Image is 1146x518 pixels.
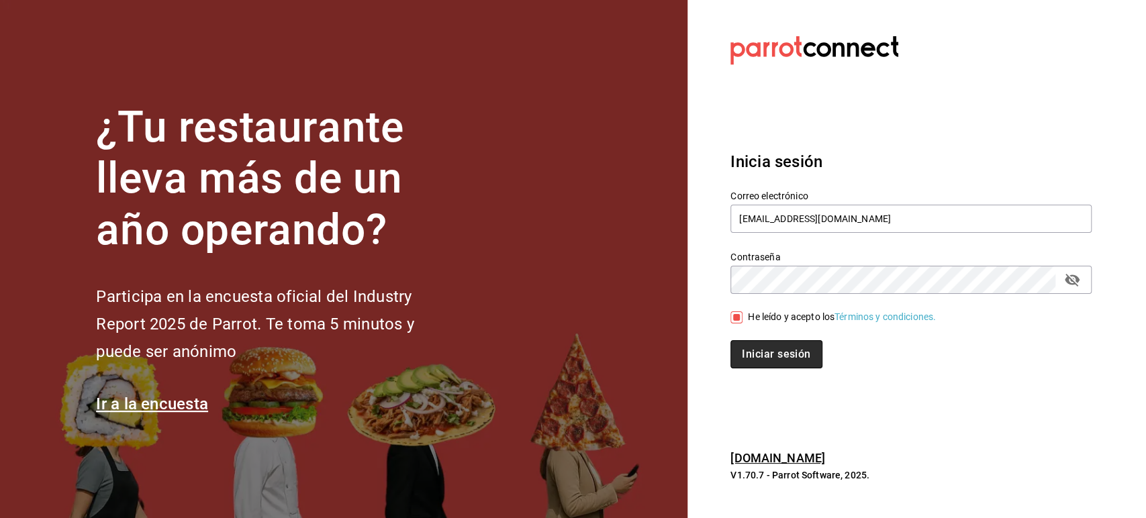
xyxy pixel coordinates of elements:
[1061,268,1084,291] button: passwordField
[96,395,208,413] a: Ir a la encuesta
[748,310,936,324] div: He leído y acepto los
[730,468,1092,482] p: V1.70.7 - Parrot Software, 2025.
[730,451,825,465] a: [DOMAIN_NAME]
[730,205,1092,233] input: Ingresa tu correo electrónico
[730,340,822,368] button: Iniciar sesión
[96,283,459,365] h2: Participa en la encuesta oficial del Industry Report 2025 de Parrot. Te toma 5 minutos y puede se...
[730,150,1092,174] h3: Inicia sesión
[730,252,1092,261] label: Contraseña
[730,191,1092,200] label: Correo electrónico
[834,311,936,322] a: Términos y condiciones.
[96,102,459,256] h1: ¿Tu restaurante lleva más de un año operando?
